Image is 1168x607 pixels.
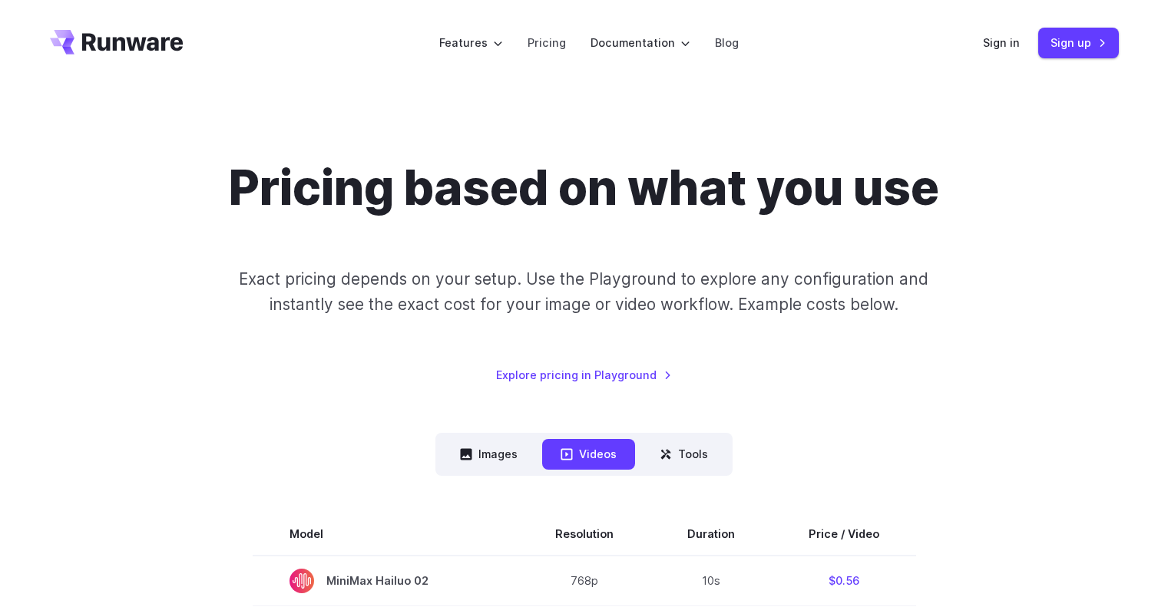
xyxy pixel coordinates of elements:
a: Sign in [983,34,1020,51]
span: MiniMax Hailuo 02 [290,569,481,593]
button: Tools [641,439,726,469]
td: $0.56 [772,556,916,606]
button: Videos [542,439,635,469]
th: Price / Video [772,513,916,556]
th: Model [253,513,518,556]
a: Sign up [1038,28,1119,58]
label: Features [439,34,503,51]
td: 768p [518,556,650,606]
a: Go to / [50,30,184,54]
a: Blog [715,34,739,51]
button: Images [442,439,536,469]
p: Exact pricing depends on your setup. Use the Playground to explore any configuration and instantl... [210,266,958,318]
a: Pricing [528,34,566,51]
th: Duration [650,513,772,556]
label: Documentation [591,34,690,51]
td: 10s [650,556,772,606]
a: Explore pricing in Playground [496,366,672,384]
h1: Pricing based on what you use [229,160,939,217]
th: Resolution [518,513,650,556]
